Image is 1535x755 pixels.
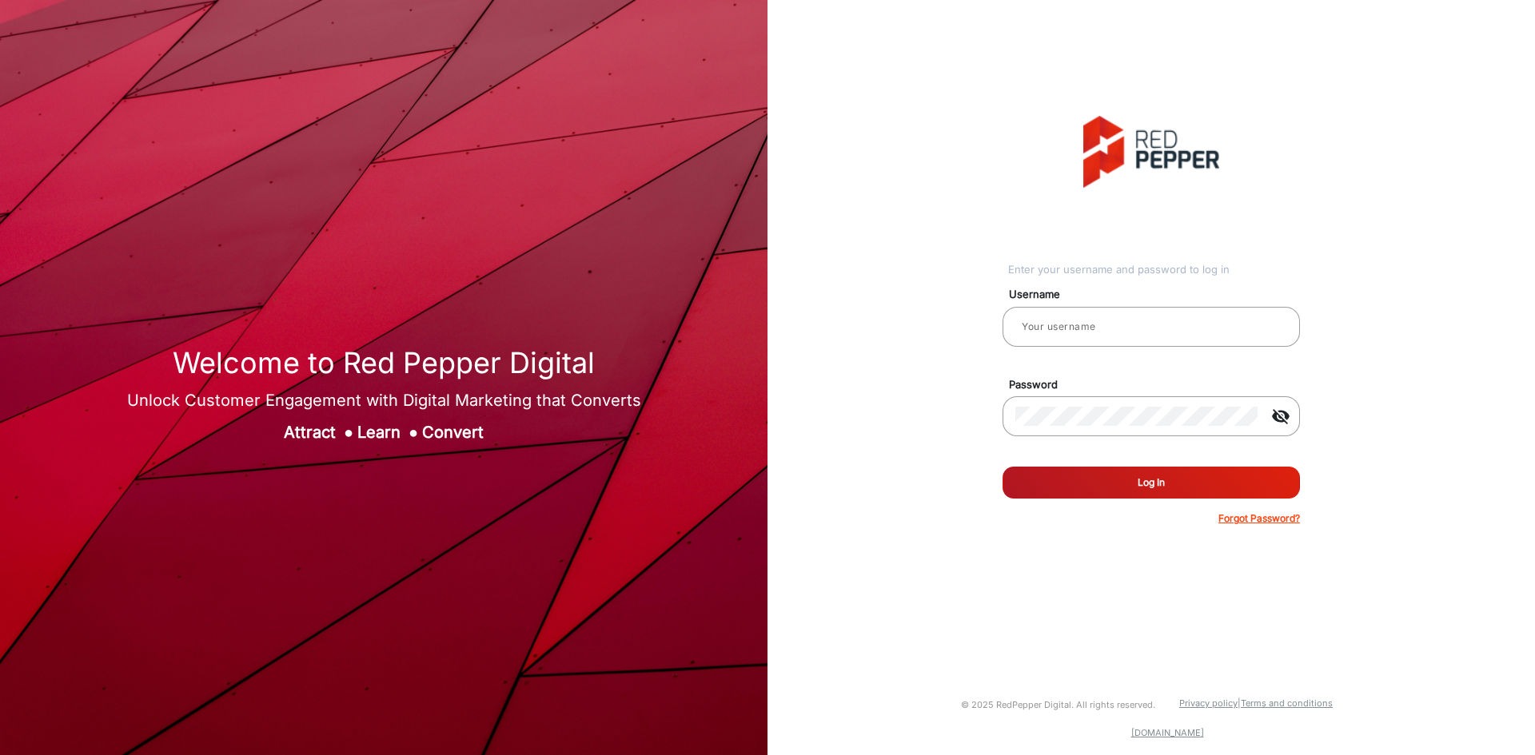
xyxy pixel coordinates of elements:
[1241,697,1333,709] a: Terms and conditions
[127,420,641,444] div: Attract Learn Convert
[997,377,1318,393] mat-label: Password
[127,388,641,412] div: Unlock Customer Engagement with Digital Marketing that Converts
[1015,317,1287,336] input: Your username
[997,287,1318,303] mat-label: Username
[961,699,1155,710] small: © 2025 RedPepper Digital. All rights reserved.
[1083,116,1219,188] img: vmg-logo
[409,423,418,442] span: ●
[127,346,641,380] h1: Welcome to Red Pepper Digital
[1131,727,1204,738] a: [DOMAIN_NAME]
[344,423,353,442] span: ●
[1218,511,1300,526] p: Forgot Password?
[1262,407,1300,426] mat-icon: visibility_off
[1008,262,1300,278] div: Enter your username and password to log in
[1238,697,1241,709] a: |
[1003,467,1300,499] button: Log In
[1179,697,1238,709] a: Privacy policy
